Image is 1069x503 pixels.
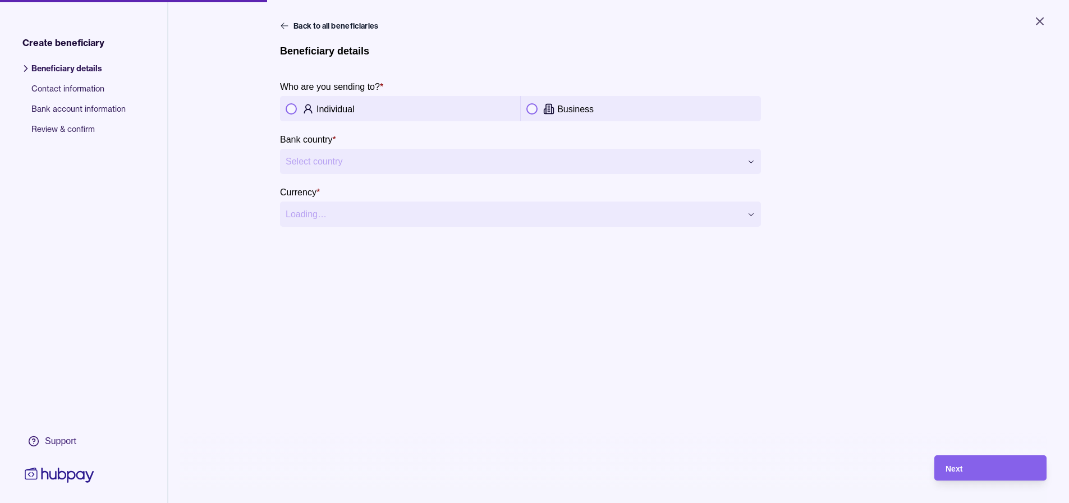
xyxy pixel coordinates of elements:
[280,20,381,31] button: Back to all beneficiaries
[316,104,355,114] p: Individual
[280,185,320,199] label: Currency
[557,104,594,114] p: Business
[45,435,76,447] div: Support
[31,63,126,83] span: Beneficiary details
[22,429,97,453] a: Support
[946,464,962,473] span: Next
[31,83,126,103] span: Contact information
[280,45,369,57] h1: Beneficiary details
[280,80,383,93] label: Who are you sending to?
[280,82,380,92] p: Who are you sending to?
[1020,9,1060,34] button: Close
[22,36,104,49] span: Create beneficiary
[934,455,1047,481] button: Next
[280,132,336,146] label: Bank country
[31,103,126,124] span: Bank account information
[280,135,332,144] p: Bank country
[31,124,126,144] span: Review & confirm
[280,188,316,197] p: Currency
